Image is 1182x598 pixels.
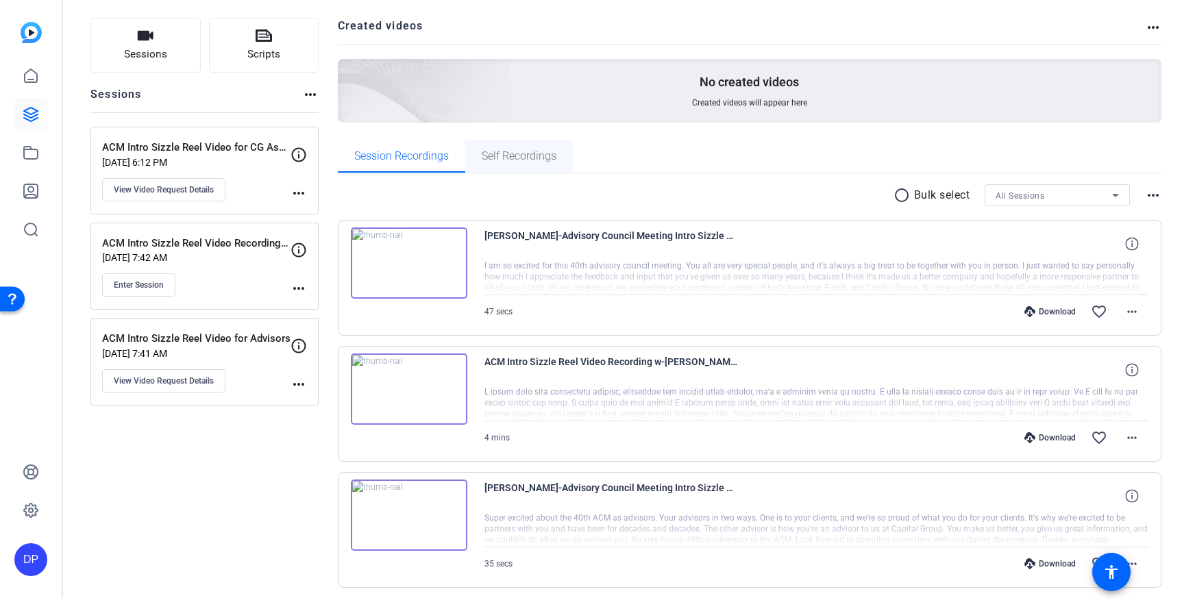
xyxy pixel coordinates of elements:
mat-icon: more_horiz [291,280,307,297]
img: blue-gradient.svg [21,22,42,43]
span: [PERSON_NAME]-Advisory Council Meeting Intro Sizzle Re-ACM Intro Sizzle Reel Video for CG Associa... [484,479,738,512]
p: ACM Intro Sizzle Reel Video Recording w/[PERSON_NAME] [102,236,291,251]
mat-icon: radio_button_unchecked [894,187,914,203]
mat-icon: more_horiz [1124,429,1140,446]
button: View Video Request Details [102,369,225,393]
span: Self Recordings [482,151,556,162]
button: Sessions [90,18,201,73]
span: All Sessions [996,191,1044,201]
span: 35 secs [484,559,513,569]
span: Created videos will appear here [692,97,807,108]
span: ACM Intro Sizzle Reel Video Recording w-[PERSON_NAME]-Take 1-2025-09-17-09-10-12-002-0 [484,353,738,386]
span: 4 mins [484,433,510,443]
mat-icon: accessibility [1103,564,1120,580]
mat-icon: favorite_border [1091,303,1107,320]
span: Scripts [247,47,280,62]
span: Sessions [124,47,167,62]
p: ACM Intro Sizzle Reel Video for Advisors [102,331,291,347]
div: Download [1018,306,1083,317]
button: Scripts [209,18,319,73]
button: View Video Request Details [102,178,225,201]
mat-icon: more_horiz [291,185,307,201]
span: [PERSON_NAME]-Advisory Council Meeting Intro Sizzle Re-ACM Intro Sizzle Reel Video for CG Associa... [484,227,738,260]
mat-icon: favorite_border [1091,556,1107,572]
mat-icon: more_horiz [1124,556,1140,572]
p: [DATE] 6:12 PM [102,157,291,168]
span: View Video Request Details [114,375,214,386]
div: Download [1018,558,1083,569]
img: thumb-nail [351,353,467,425]
span: 47 secs [484,307,513,316]
mat-icon: more_horiz [302,86,319,103]
span: Session Recordings [354,151,449,162]
mat-icon: more_horiz [1145,19,1161,36]
mat-icon: favorite_border [1091,429,1107,446]
div: Download [1018,432,1083,443]
mat-icon: more_horiz [1145,187,1161,203]
img: thumb-nail [351,227,467,299]
p: ACM Intro Sizzle Reel Video for CG Associates [102,140,291,155]
p: [DATE] 7:41 AM [102,348,291,359]
button: Enter Session [102,273,175,297]
span: Enter Session [114,279,164,290]
h2: Sessions [90,86,142,112]
span: View Video Request Details [114,184,214,195]
img: thumb-nail [351,479,467,551]
p: Bulk select [914,187,970,203]
mat-icon: more_horiz [291,376,307,393]
p: No created videos [700,74,799,90]
div: DP [14,543,47,576]
h2: Created videos [338,18,1146,45]
mat-icon: more_horiz [1124,303,1140,320]
p: [DATE] 7:42 AM [102,252,291,263]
